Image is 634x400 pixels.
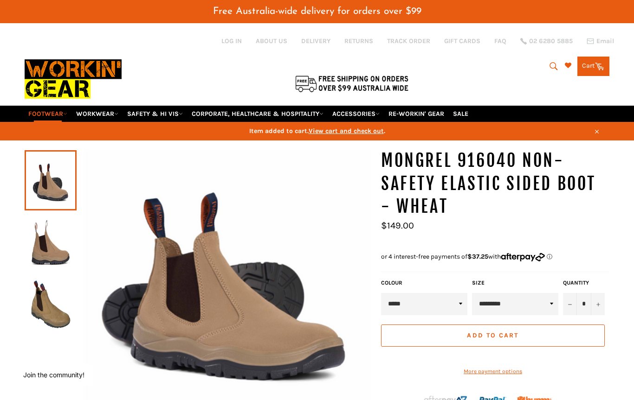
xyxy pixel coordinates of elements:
[494,37,506,45] a: FAQ
[23,371,84,379] button: Join the community!
[25,106,71,122] a: FOOTWEAR
[472,279,558,287] label: Size
[520,38,573,44] a: 02 6280 5885
[381,368,605,375] a: More payment options
[123,106,187,122] a: SAFETY & HI VIS
[213,6,421,16] span: Free Australia-wide delivery for orders over $99
[256,37,287,45] a: ABOUT US
[444,37,480,45] a: GIFT CARDS
[344,37,373,45] a: RETURNS
[577,57,609,76] a: Cart
[381,220,414,231] span: $149.00
[387,37,430,45] a: TRACK ORDER
[529,38,573,44] span: 02 6280 5885
[385,106,448,122] a: RE-WORKIN' GEAR
[25,127,609,135] span: Item added to cart. .
[188,106,327,122] a: CORPORATE, HEALTHCARE & HOSPITALITY
[29,217,72,268] img: MONGREL 916040 NON-SAFETY ELASTIC SIDED BOOT - WHEAT - Workin' Gear
[381,324,605,347] button: Add to Cart
[221,37,242,45] a: Log in
[449,106,472,122] a: SALE
[467,331,518,339] span: Add to Cart
[329,106,383,122] a: ACCESSORIES
[25,53,122,105] img: Workin Gear leaders in Workwear, Safety Boots, PPE, Uniforms. Australia's No.1 in Workwear
[72,106,122,122] a: WORKWEAR
[381,279,467,287] label: COLOUR
[587,38,614,45] a: Email
[381,149,609,218] h1: MONGREL 916040 Non-Safety Elastic Sided Boot - Wheat
[563,293,577,315] button: Reduce item quantity by one
[301,37,330,45] a: DELIVERY
[596,38,614,44] span: Email
[25,122,609,140] a: Item added to cart.View cart and check out.
[294,74,410,93] img: Flat $9.95 shipping Australia wide
[563,279,605,287] label: Quantity
[309,127,384,135] span: View cart and check out
[591,293,605,315] button: Increase item quantity by one
[29,279,72,330] img: MONGREL 916040 NON-SAFETY ELASTIC SIDED BOOT - WHEAT - Workin' Gear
